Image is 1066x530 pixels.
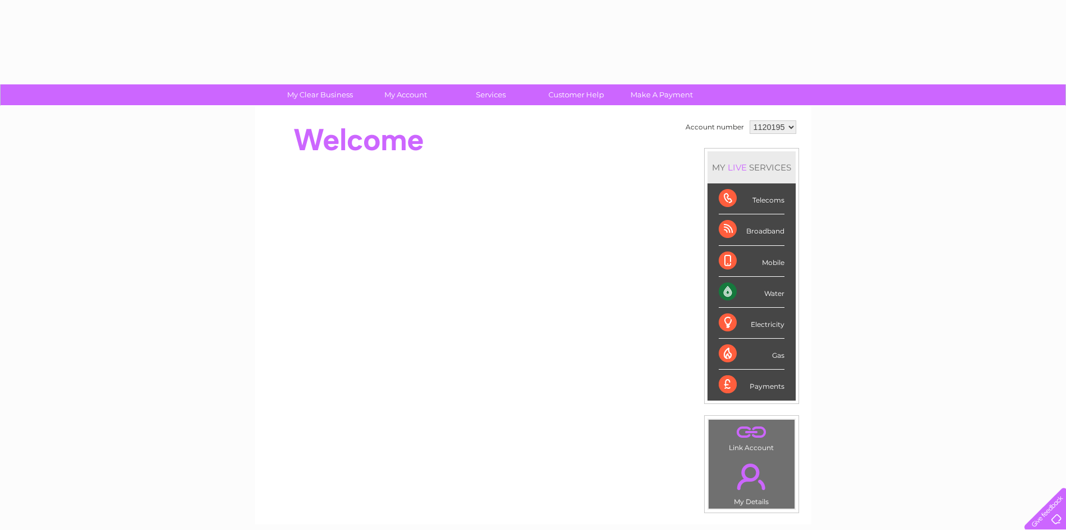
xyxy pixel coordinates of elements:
[359,84,452,105] a: My Account
[719,214,784,245] div: Broadband
[530,84,623,105] a: Customer Help
[711,457,792,496] a: .
[615,84,708,105] a: Make A Payment
[444,84,537,105] a: Services
[719,183,784,214] div: Telecoms
[719,370,784,400] div: Payments
[711,423,792,442] a: .
[725,162,749,173] div: LIVE
[274,84,366,105] a: My Clear Business
[719,339,784,370] div: Gas
[708,454,795,509] td: My Details
[683,118,747,137] td: Account number
[708,419,795,455] td: Link Account
[707,151,796,183] div: MY SERVICES
[719,308,784,339] div: Electricity
[719,277,784,308] div: Water
[719,246,784,277] div: Mobile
